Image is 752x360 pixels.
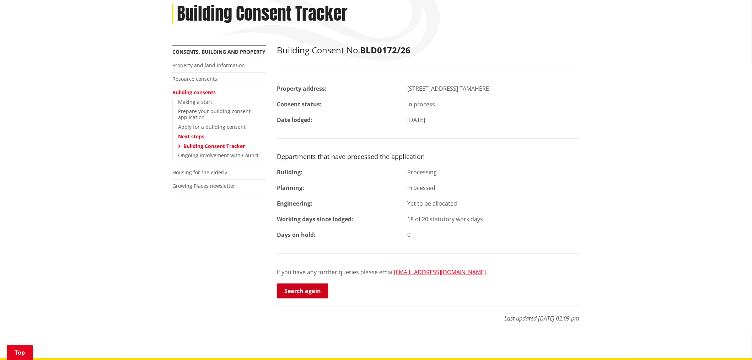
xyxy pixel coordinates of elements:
[402,84,585,93] div: [STREET_ADDRESS] TAMAHERE
[402,231,585,239] div: 0
[402,168,585,176] div: Processing
[402,116,585,124] div: [DATE]
[277,307,580,323] p: Last updated [DATE] 02:09 pm
[177,4,348,24] h1: Building Consent Tracker
[277,153,580,161] h3: Departments that have processed the application
[402,215,585,223] div: 18 of 20 statutory work days
[172,89,216,96] a: Building consents
[178,99,212,105] a: Making a start
[178,133,204,140] a: Next steps
[277,116,312,124] strong: Date lodged:
[172,182,235,189] a: Growing Places newsletter
[172,48,265,55] a: Consents, building and property
[178,152,260,159] a: Ongoing involvement with Council
[172,169,227,176] a: Housing for the elderly
[277,231,316,239] strong: Days on hold:
[277,45,580,55] h2: Building Consent No.
[277,200,312,207] strong: Engineering:
[172,62,245,69] a: Property and land information
[402,199,585,208] div: Yet to be allocated
[360,44,410,56] strong: BLD0172/26
[277,100,322,108] strong: Consent status:
[183,143,245,149] a: Building Consent Tracker
[277,284,328,298] a: Search again
[277,168,302,176] strong: Building:
[277,268,580,276] p: If you have any further queries please email .
[402,184,585,192] div: Processed
[277,184,304,192] strong: Planning:
[172,75,217,82] a: Resource consents
[7,345,33,360] a: Top
[277,85,327,92] strong: Property address:
[402,100,585,108] div: In process
[178,123,246,130] a: Apply for a building consent
[178,108,251,121] a: Prepare your building consent application
[394,268,486,276] a: [EMAIL_ADDRESS][DOMAIN_NAME]
[277,215,353,223] strong: Working days since lodged:
[719,330,745,356] iframe: Messenger Launcher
